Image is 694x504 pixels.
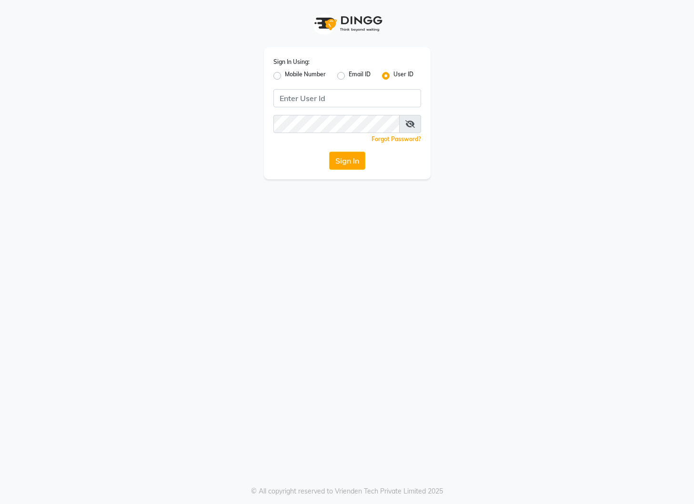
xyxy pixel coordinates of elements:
label: User ID [393,70,413,82]
a: Forgot Password? [372,135,421,143]
label: Email ID [349,70,371,82]
input: Username [273,89,421,107]
label: Sign In Using: [273,58,310,66]
label: Mobile Number [285,70,326,82]
button: Sign In [329,152,365,170]
input: Username [273,115,400,133]
img: logo1.svg [309,10,385,38]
